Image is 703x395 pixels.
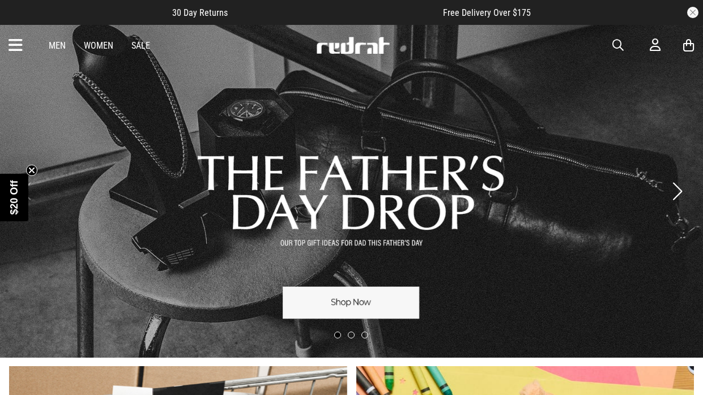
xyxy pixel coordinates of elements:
img: Redrat logo [316,37,390,54]
span: $20 Off [8,180,20,214]
a: Women [84,40,113,51]
iframe: Customer reviews powered by Trustpilot [250,7,420,18]
button: Close teaser [26,165,37,176]
a: Sale [131,40,150,51]
a: Men [49,40,66,51]
span: 30 Day Returns [172,7,228,18]
span: Free Delivery Over $175 [443,7,531,18]
button: Next slide [670,179,685,204]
